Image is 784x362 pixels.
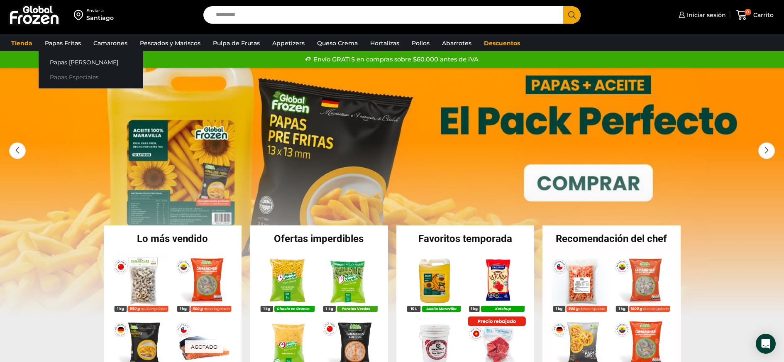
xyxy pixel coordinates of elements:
span: Carrito [751,11,774,19]
a: Iniciar sesión [677,7,726,23]
a: Abarrotes [438,35,476,51]
div: Previous slide [9,142,26,159]
div: Enviar a [86,8,114,14]
h2: Lo más vendido [104,234,242,244]
img: address-field-icon.svg [74,8,86,22]
a: Hortalizas [366,35,403,51]
a: Pollos [408,35,434,51]
div: Santiago [86,14,114,22]
span: Iniciar sesión [685,11,726,19]
a: Tienda [7,35,37,51]
a: Appetizers [268,35,309,51]
button: Search button [563,6,581,24]
a: Pescados y Mariscos [136,35,205,51]
div: Open Intercom Messenger [756,334,776,354]
a: Camarones [89,35,132,51]
a: Queso Crema [313,35,362,51]
div: Next slide [758,142,775,159]
span: 0 [745,9,751,15]
a: Papas [PERSON_NAME] [39,54,143,70]
a: 0 Carrito [734,5,776,25]
h2: Recomendación del chef [542,234,681,244]
a: Pulpa de Frutas [209,35,264,51]
a: Descuentos [480,35,524,51]
p: Agotado [185,340,223,353]
a: Papas Fritas [41,35,85,51]
h2: Favoritos temporada [396,234,535,244]
a: Papas Especiales [39,70,143,85]
h2: Ofertas imperdibles [250,234,388,244]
